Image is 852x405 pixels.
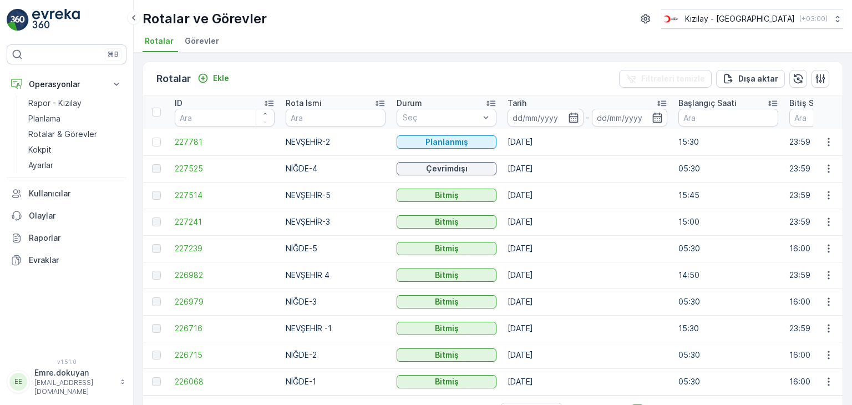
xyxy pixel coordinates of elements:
p: Durum [397,98,422,109]
p: 05:30 [678,163,778,174]
a: Planlama [24,111,126,126]
p: Planlama [28,113,60,124]
p: Olaylar [29,210,122,221]
button: Bitmiş [397,322,496,335]
p: Bitmiş [435,243,459,254]
p: - [586,111,590,124]
p: 05:30 [678,296,778,307]
p: ID [175,98,182,109]
td: [DATE] [502,368,673,395]
button: Bitmiş [397,269,496,282]
a: 226982 [175,270,275,281]
td: [DATE] [502,235,673,262]
span: 226716 [175,323,275,334]
td: [DATE] [502,182,673,209]
a: Kokpit [24,142,126,158]
button: Bitmiş [397,295,496,308]
p: Bitmiş [435,190,459,201]
p: Ekle [213,73,229,84]
input: Ara [286,109,386,126]
p: Dışa aktar [738,73,778,84]
img: k%C4%B1z%C4%B1lay_D5CCths_t1JZB0k.png [661,13,681,25]
p: 15:30 [678,136,778,148]
a: 227239 [175,243,275,254]
p: NEVŞEHİR -1 [286,323,386,334]
a: 227525 [175,163,275,174]
p: 15:45 [678,190,778,201]
input: dd/mm/yyyy [592,109,668,126]
p: 05:30 [678,376,778,387]
button: Operasyonlar [7,73,126,95]
p: Operasyonlar [29,79,104,90]
a: 227514 [175,190,275,201]
span: v 1.51.0 [7,358,126,365]
p: Kokpit [28,144,52,155]
div: Toggle Row Selected [152,164,161,173]
p: Seç [403,112,479,123]
span: Rotalar [145,36,174,47]
p: Planlanmış [425,136,468,148]
p: [EMAIL_ADDRESS][DOMAIN_NAME] [34,378,114,396]
a: Kullanıcılar [7,183,126,205]
p: Rapor - Kızılay [28,98,82,109]
p: ⌘B [108,50,119,59]
p: Ayarlar [28,160,53,171]
a: 226068 [175,376,275,387]
button: Dışa aktar [716,70,785,88]
a: 227781 [175,136,275,148]
td: [DATE] [502,129,673,155]
div: EE [9,373,27,391]
p: 14:50 [678,270,778,281]
p: 15:30 [678,323,778,334]
p: Bitiş Saati [789,98,828,109]
a: 226715 [175,350,275,361]
p: ( +03:00 ) [799,14,828,23]
div: Toggle Row Selected [152,191,161,200]
button: Bitmiş [397,215,496,229]
div: Toggle Row Selected [152,271,161,280]
a: Evraklar [7,249,126,271]
p: NEVŞEHİR-5 [286,190,386,201]
button: Bitmiş [397,348,496,362]
input: Ara [678,109,778,126]
a: 227241 [175,216,275,227]
p: Başlangıç Saati [678,98,737,109]
td: [DATE] [502,262,673,288]
p: Rotalar ve Görevler [143,10,267,28]
p: Bitmiş [435,323,459,334]
p: Rota İsmi [286,98,322,109]
button: Bitmiş [397,242,496,255]
p: NEVŞEHİR-3 [286,216,386,227]
p: 05:30 [678,243,778,254]
p: Bitmiş [435,296,459,307]
p: Bitmiş [435,376,459,387]
button: Çevrimdışı [397,162,496,175]
p: Çevrimdışı [426,163,468,174]
div: Toggle Row Selected [152,324,161,333]
button: Kızılay - [GEOGRAPHIC_DATA](+03:00) [661,9,843,29]
p: NİĞDE-5 [286,243,386,254]
span: Görevler [185,36,219,47]
p: Kullanıcılar [29,188,122,199]
p: Rotalar & Görevler [28,129,97,140]
button: Bitmiş [397,375,496,388]
input: dd/mm/yyyy [508,109,584,126]
td: [DATE] [502,209,673,235]
button: Ekle [193,72,234,85]
p: Bitmiş [435,270,459,281]
p: NİĞDE-3 [286,296,386,307]
button: Filtreleri temizle [619,70,712,88]
input: Ara [175,109,275,126]
a: Rapor - Kızılay [24,95,126,111]
a: 226979 [175,296,275,307]
div: Toggle Row Selected [152,377,161,386]
div: Toggle Row Selected [152,351,161,360]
